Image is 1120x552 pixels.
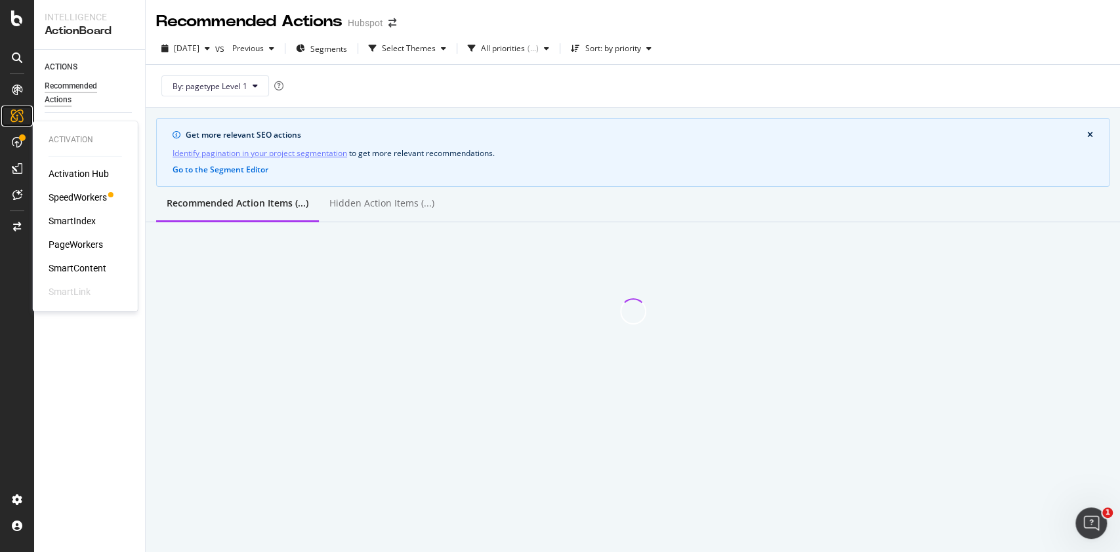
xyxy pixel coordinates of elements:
[45,79,136,107] a: Recommended Actions
[49,167,109,180] a: Activation Hub
[156,38,215,59] button: [DATE]
[291,38,352,59] button: Segments
[566,38,657,59] button: Sort: by priority
[215,42,227,55] span: vs
[174,43,199,54] span: 2025 Sep. 9th
[49,214,96,227] a: SmartIndex
[45,60,77,74] div: ACTIONS
[45,10,135,24] div: Intelligence
[528,45,539,52] div: ( ... )
[481,45,525,52] div: All priorities
[310,43,347,54] span: Segments
[585,45,641,52] div: Sort: by priority
[45,24,135,39] div: ActionBoard
[161,75,269,96] button: By: pagetype Level 1
[49,262,106,275] a: SmartContent
[463,38,554,59] button: All priorities(...)
[45,60,136,74] a: ACTIONS
[167,197,308,210] div: Recommended Action Items (...)
[45,118,136,132] a: GUIDANCE PAGES
[173,146,1093,160] div: to get more relevant recommendations .
[1102,507,1113,518] span: 1
[173,81,247,92] span: By: pagetype Level 1
[348,16,383,30] div: Hubspot
[49,285,91,298] div: SmartLink
[49,134,122,146] div: Activation
[388,18,396,28] div: arrow-right-arrow-left
[382,45,436,52] div: Select Themes
[156,118,1110,187] div: info banner
[329,197,434,210] div: Hidden Action Items (...)
[363,38,451,59] button: Select Themes
[45,118,110,132] div: GUIDANCE PAGES
[173,146,347,160] a: Identify pagination in your project segmentation
[1075,507,1107,539] iframe: Intercom live chat
[49,191,107,204] a: SpeedWorkers
[1084,128,1096,142] button: close banner
[49,238,103,251] a: PageWorkers
[227,43,264,54] span: Previous
[227,38,280,59] button: Previous
[156,10,342,33] div: Recommended Actions
[45,79,123,107] div: Recommended Actions
[173,165,268,174] button: Go to the Segment Editor
[186,129,1087,141] div: Get more relevant SEO actions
